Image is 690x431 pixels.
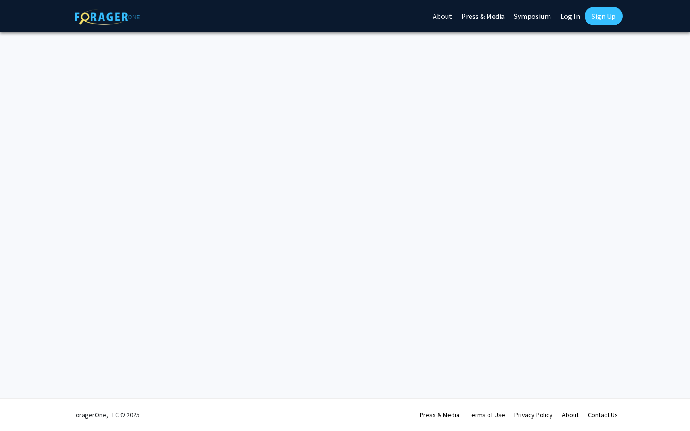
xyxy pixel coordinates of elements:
a: Terms of Use [469,411,505,419]
a: Press & Media [420,411,459,419]
a: About [562,411,579,419]
div: ForagerOne, LLC © 2025 [73,399,140,431]
a: Privacy Policy [514,411,553,419]
img: ForagerOne Logo [75,9,140,25]
a: Contact Us [588,411,618,419]
a: Sign Up [585,7,623,25]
